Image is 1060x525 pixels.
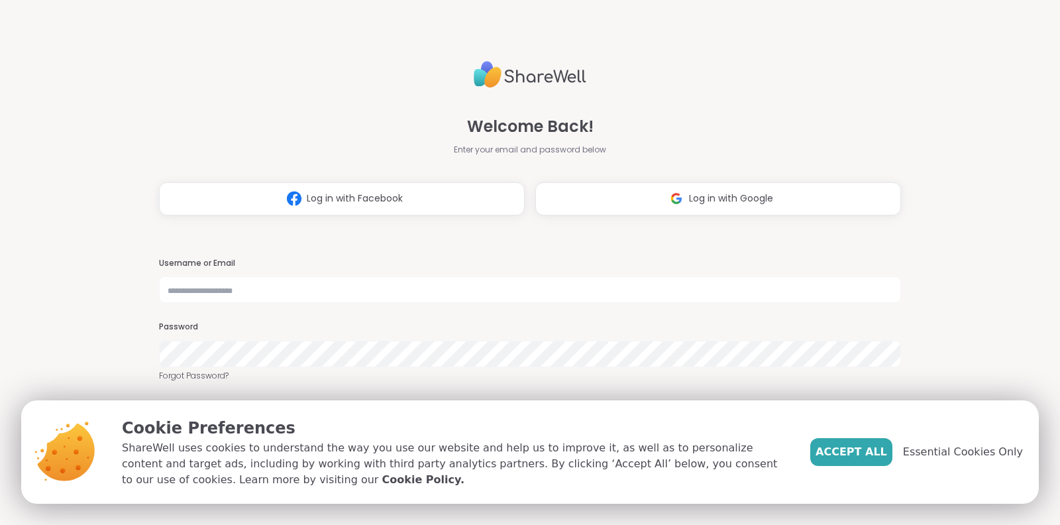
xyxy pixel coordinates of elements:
[159,321,901,333] h3: Password
[474,56,586,93] img: ShareWell Logo
[159,370,901,382] a: Forgot Password?
[282,186,307,211] img: ShareWell Logomark
[903,444,1023,460] span: Essential Cookies Only
[467,115,594,139] span: Welcome Back!
[307,192,403,205] span: Log in with Facebook
[122,416,789,440] p: Cookie Preferences
[535,182,901,215] button: Log in with Google
[454,144,606,156] span: Enter your email and password below
[159,182,525,215] button: Log in with Facebook
[382,472,464,488] a: Cookie Policy.
[689,192,773,205] span: Log in with Google
[122,440,789,488] p: ShareWell uses cookies to understand the way you use our website and help us to improve it, as we...
[810,438,892,466] button: Accept All
[816,444,887,460] span: Accept All
[664,186,689,211] img: ShareWell Logomark
[159,258,901,269] h3: Username or Email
